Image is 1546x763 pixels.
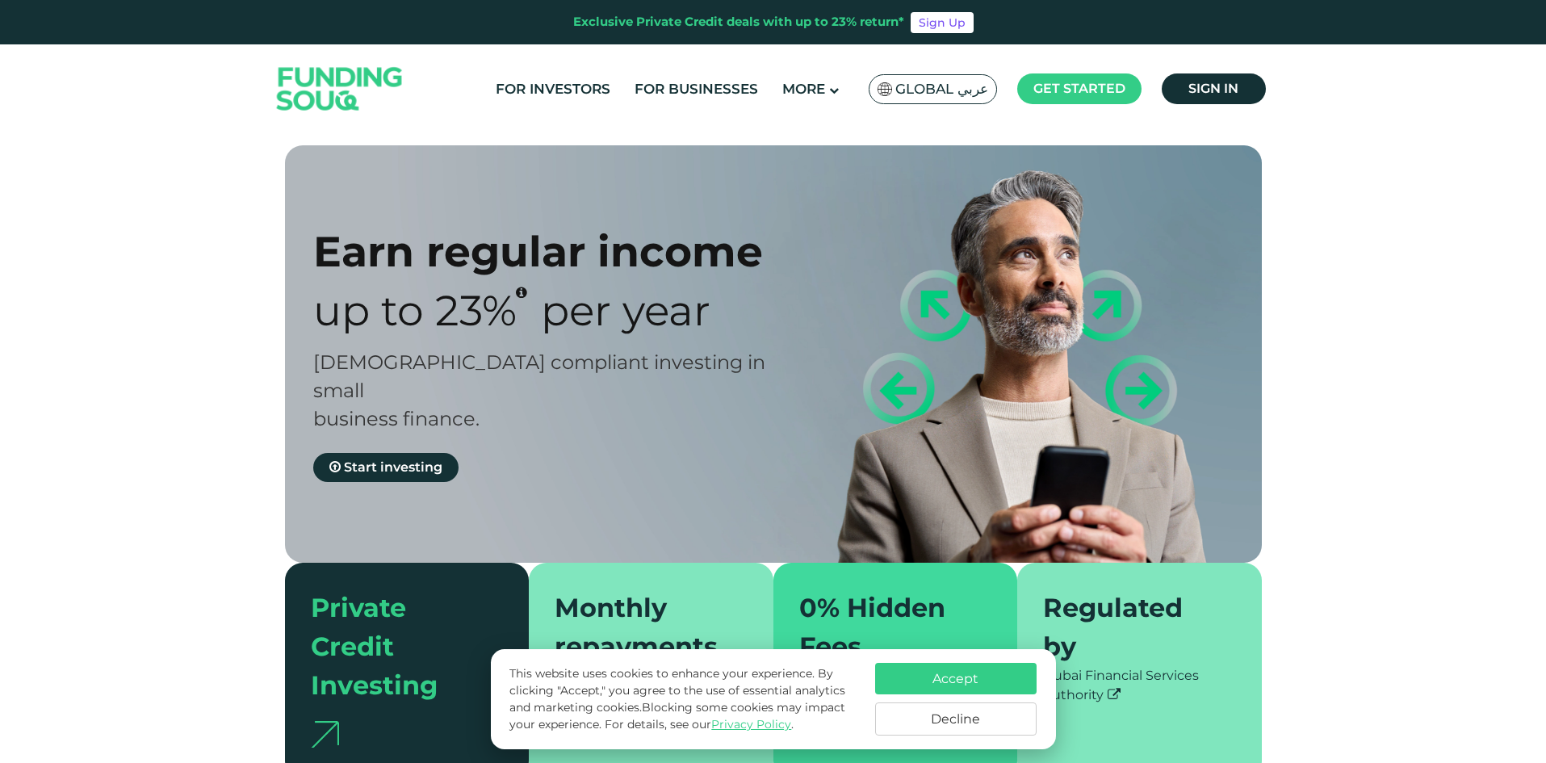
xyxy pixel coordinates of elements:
[509,665,858,733] p: This website uses cookies to enhance your experience. By clicking "Accept," you agree to the use ...
[799,589,973,666] div: 0% Hidden Fees
[911,12,974,33] a: Sign Up
[311,589,484,705] div: Private Credit Investing
[313,226,802,277] div: Earn regular income
[711,717,791,732] a: Privacy Policy
[313,285,517,336] span: Up to 23%
[573,13,904,31] div: Exclusive Private Credit deals with up to 23% return*
[1162,73,1266,104] a: Sign in
[344,459,442,475] span: Start investing
[509,700,845,732] span: Blocking some cookies may impact your experience.
[311,721,339,748] img: arrow
[875,702,1037,736] button: Decline
[875,663,1037,694] button: Accept
[1033,81,1125,96] span: Get started
[605,717,794,732] span: For details, see our .
[516,286,527,299] i: 23% IRR (expected) ~ 15% Net yield (expected)
[261,48,419,130] img: Logo
[895,80,988,99] span: Global عربي
[1188,81,1238,96] span: Sign in
[1043,589,1217,666] div: Regulated by
[782,81,825,97] span: More
[1043,666,1236,705] div: Dubai Financial Services Authority
[541,285,710,336] span: Per Year
[313,453,459,482] a: Start investing
[313,350,765,430] span: [DEMOGRAPHIC_DATA] compliant investing in small business finance.
[492,76,614,103] a: For Investors
[878,82,892,96] img: SA Flag
[631,76,762,103] a: For Businesses
[555,589,728,666] div: Monthly repayments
